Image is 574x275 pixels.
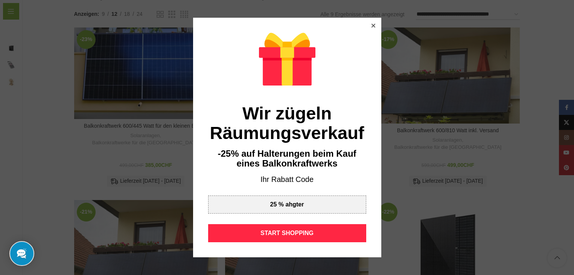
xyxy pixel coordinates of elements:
[208,224,366,242] div: START SHOPPING
[208,104,366,142] div: Wir zügeln Räumungsverkauf
[208,149,366,169] div: -25% auf Halterungen beim Kauf eines Balkonkraftwerks
[208,196,366,214] div: 25 % ahgter
[270,202,304,208] div: 25 % ahgter
[208,174,366,185] div: Ihr Rabatt Code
